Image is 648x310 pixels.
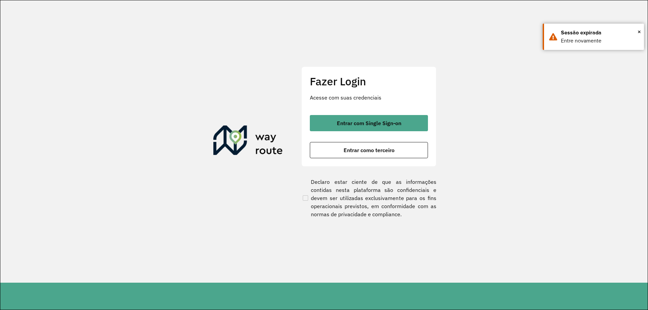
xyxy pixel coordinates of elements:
span: Entrar com Single Sign-on [337,120,401,126]
label: Declaro estar ciente de que as informações contidas nesta plataforma são confidenciais e devem se... [301,178,436,218]
button: button [310,142,428,158]
button: button [310,115,428,131]
span: Entrar como terceiro [344,147,395,153]
span: × [638,27,641,37]
p: Acesse com suas credenciais [310,93,428,102]
div: Sessão expirada [561,29,639,37]
h2: Fazer Login [310,75,428,88]
div: Entre novamente [561,37,639,45]
img: Roteirizador AmbevTech [213,125,283,158]
button: Close [638,27,641,37]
